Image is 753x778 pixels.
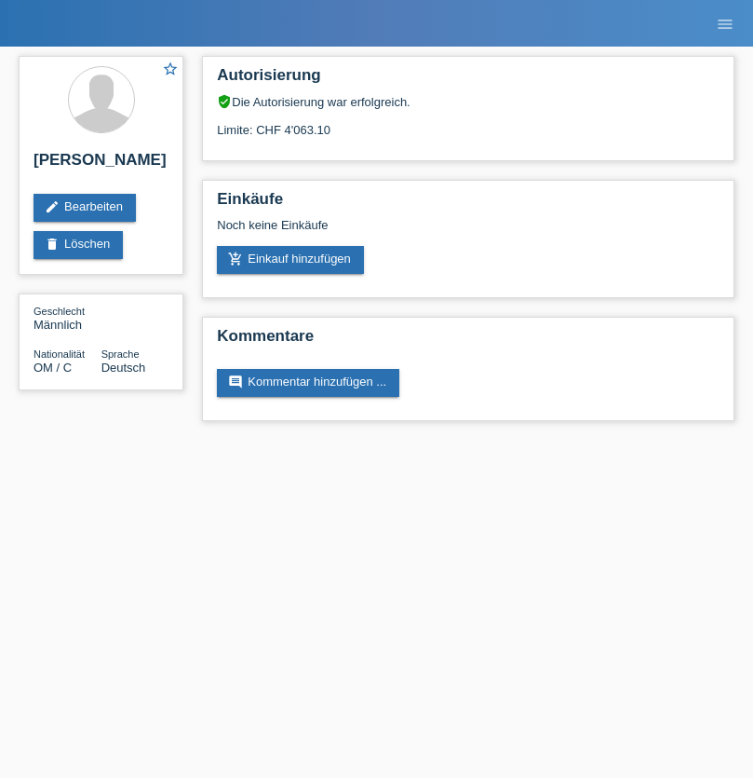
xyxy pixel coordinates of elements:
[34,304,101,332] div: Männlich
[162,61,179,80] a: star_border
[217,94,719,109] div: Die Autorisierung war erfolgreich.
[34,348,85,360] span: Nationalität
[34,361,72,375] span: Oman / C / 02.06.2021
[34,151,168,179] h2: [PERSON_NAME]
[217,327,719,355] h2: Kommentare
[217,369,399,397] a: commentKommentar hinzufügen ...
[34,194,136,222] a: editBearbeiten
[228,375,243,389] i: comment
[217,109,719,137] div: Limite: CHF 4'063.10
[706,18,744,29] a: menu
[217,190,719,218] h2: Einkäufe
[217,218,719,246] div: Noch keine Einkäufe
[101,348,140,360] span: Sprache
[217,246,364,274] a: add_shopping_cartEinkauf hinzufügen
[228,252,243,266] i: add_shopping_cart
[162,61,179,77] i: star_border
[45,237,60,252] i: delete
[716,15,734,34] i: menu
[101,361,146,375] span: Deutsch
[217,66,719,94] h2: Autorisierung
[34,231,123,259] a: deleteLöschen
[34,306,85,317] span: Geschlecht
[45,199,60,214] i: edit
[217,94,232,109] i: verified_user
